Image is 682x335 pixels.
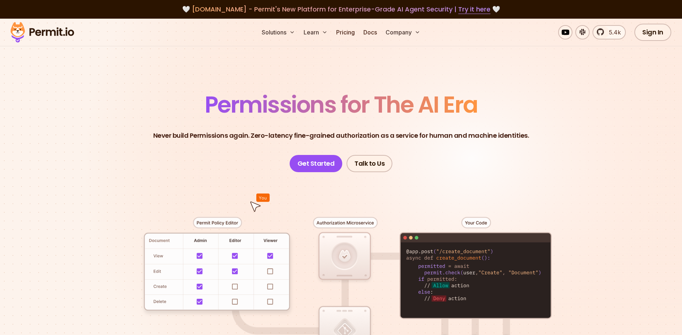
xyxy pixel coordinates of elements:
div: 🤍 🤍 [17,4,665,14]
a: 5.4k [592,25,626,39]
button: Solutions [259,25,298,39]
button: Learn [301,25,330,39]
a: Pricing [333,25,358,39]
a: Docs [361,25,380,39]
button: Company [383,25,423,39]
span: [DOMAIN_NAME] - Permit's New Platform for Enterprise-Grade AI Agent Security | [192,5,490,14]
a: Sign In [634,24,671,41]
a: Get Started [290,155,343,172]
span: 5.4k [605,28,621,37]
a: Try it here [458,5,490,14]
span: Permissions for The AI Era [205,89,478,121]
p: Never build Permissions again. Zero-latency fine-grained authorization as a service for human and... [153,131,529,141]
img: Permit logo [7,20,77,44]
a: Talk to Us [347,155,392,172]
